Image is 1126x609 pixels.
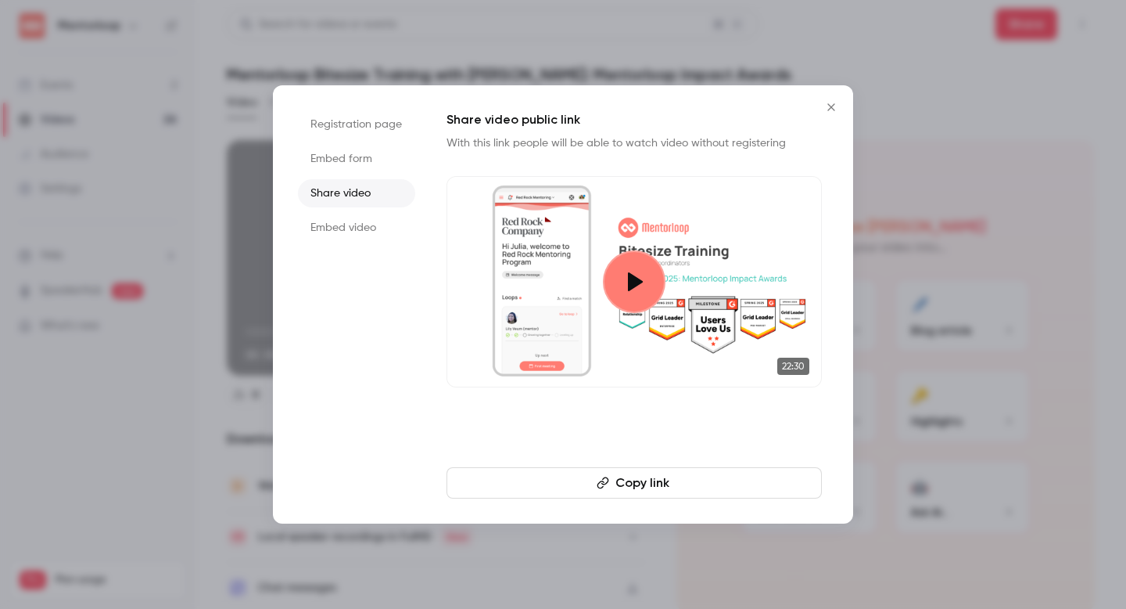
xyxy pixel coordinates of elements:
[446,467,822,499] button: Copy link
[298,179,415,207] li: Share video
[816,92,847,123] button: Close
[298,214,415,242] li: Embed video
[446,176,822,387] a: 22:30
[446,135,822,151] p: With this link people will be able to watch video without registering
[777,358,809,375] span: 22:30
[298,110,415,139] li: Registration page
[298,145,415,173] li: Embed form
[446,110,822,129] h1: Share video public link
